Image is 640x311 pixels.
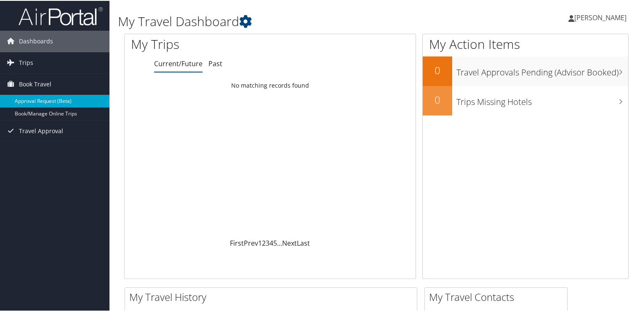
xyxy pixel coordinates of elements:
h2: 0 [423,62,452,77]
h2: My Travel History [129,289,417,303]
h3: Travel Approvals Pending (Advisor Booked) [456,62,628,78]
h1: My Travel Dashboard [118,12,463,29]
a: Past [208,58,222,67]
span: Trips [19,51,33,72]
a: 0Trips Missing Hotels [423,85,628,115]
h1: My Action Items [423,35,628,52]
a: [PERSON_NAME] [568,4,635,29]
span: … [277,238,282,247]
a: 1 [258,238,262,247]
h3: Trips Missing Hotels [456,91,628,107]
a: Last [297,238,310,247]
h2: 0 [423,92,452,106]
h1: My Trips [131,35,288,52]
td: No matching records found [125,77,416,92]
span: Dashboards [19,30,53,51]
a: Current/Future [154,58,203,67]
a: 4 [269,238,273,247]
a: 5 [273,238,277,247]
a: Prev [244,238,258,247]
span: [PERSON_NAME] [574,12,627,21]
span: Travel Approval [19,120,63,141]
a: 0Travel Approvals Pending (Advisor Booked) [423,56,628,85]
h2: My Travel Contacts [429,289,567,303]
img: airportal-logo.png [19,5,103,25]
a: Next [282,238,297,247]
span: Book Travel [19,73,51,94]
a: 3 [266,238,269,247]
a: 2 [262,238,266,247]
a: First [230,238,244,247]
